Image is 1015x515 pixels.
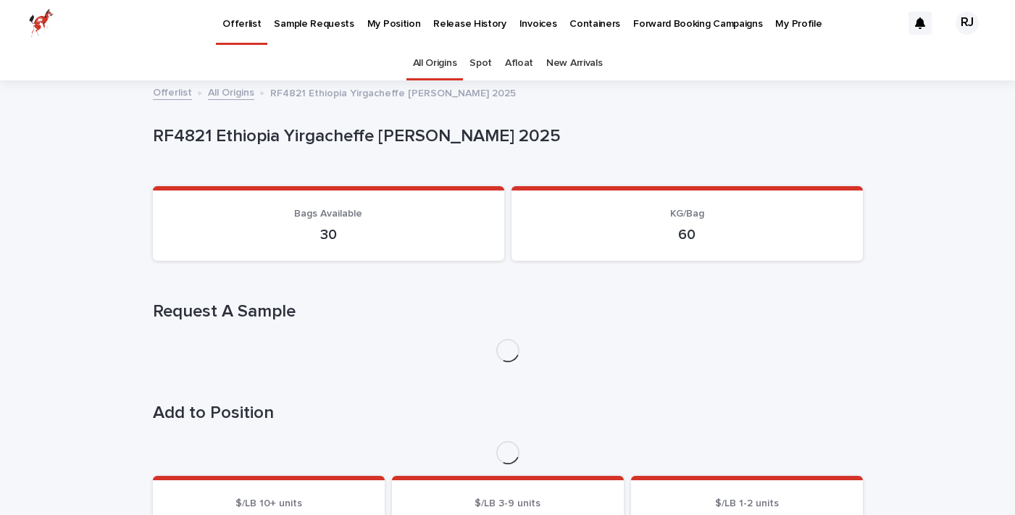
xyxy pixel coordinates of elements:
[469,46,492,80] a: Spot
[153,301,863,322] h1: Request A Sample
[270,84,516,100] p: RF4821 Ethiopia Yirgacheffe [PERSON_NAME] 2025
[294,209,362,219] span: Bags Available
[153,403,863,424] h1: Add to Position
[505,46,533,80] a: Afloat
[208,83,254,100] a: All Origins
[29,9,54,38] img: zttTXibQQrCfv9chImQE
[670,209,704,219] span: KG/Bag
[235,498,302,508] span: $/LB 10+ units
[413,46,457,80] a: All Origins
[153,83,192,100] a: Offerlist
[546,46,602,80] a: New Arrivals
[715,498,779,508] span: $/LB 1-2 units
[170,226,487,243] p: 30
[153,126,857,147] p: RF4821 Ethiopia Yirgacheffe [PERSON_NAME] 2025
[475,498,540,508] span: $/LB 3-9 units
[529,226,845,243] p: 60
[956,12,979,35] div: RJ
